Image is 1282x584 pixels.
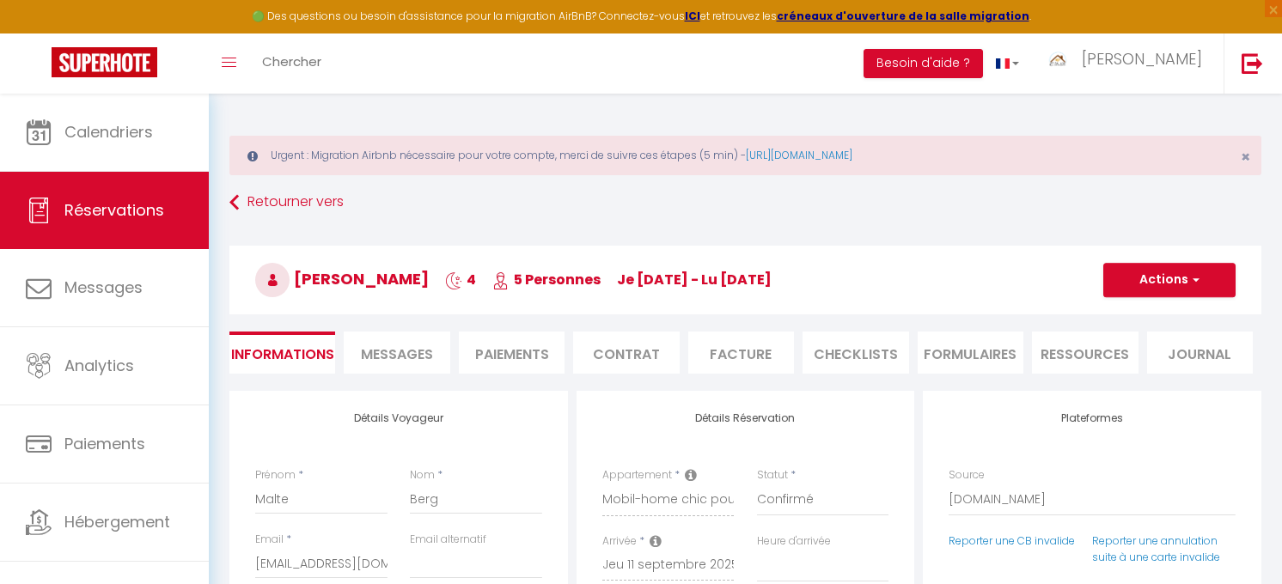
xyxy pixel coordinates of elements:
a: [URL][DOMAIN_NAME] [746,148,852,162]
span: Hébergement [64,511,170,532]
img: Super Booking [52,47,157,77]
span: Messages [64,277,143,298]
a: ... [PERSON_NAME] [1032,33,1224,94]
li: Journal [1147,332,1253,374]
a: Retourner vers [229,187,1261,218]
span: [PERSON_NAME] [255,268,429,289]
span: × [1241,146,1250,167]
h4: Détails Réservation [602,412,889,424]
li: Contrat [573,332,679,374]
img: ... [1045,51,1071,68]
img: logout [1242,52,1263,74]
label: Source [949,467,985,484]
span: 5 Personnes [492,270,601,289]
li: Ressources [1032,332,1138,374]
span: 4 [445,270,476,289]
li: FORMULAIRES [918,332,1023,374]
a: Reporter une annulation suite à une carte invalide [1092,533,1220,564]
label: Appartement [602,467,672,484]
label: Statut [757,467,788,484]
label: Email alternatif [410,532,486,548]
span: Calendriers [64,121,153,143]
a: ICI [685,9,700,23]
span: [PERSON_NAME] [1082,48,1202,70]
div: Urgent : Migration Airbnb nécessaire pour votre compte, merci de suivre ces étapes (5 min) - [229,136,1261,175]
a: créneaux d'ouverture de la salle migration [777,9,1029,23]
span: Chercher [262,52,321,70]
label: Prénom [255,467,296,484]
a: Reporter une CB invalide [949,533,1075,548]
span: Réservations [64,199,164,221]
button: Actions [1103,263,1236,297]
li: Informations [229,332,335,374]
iframe: Chat [1209,507,1269,571]
button: Besoin d'aide ? [864,49,983,78]
button: Close [1241,149,1250,165]
label: Email [255,532,284,548]
span: Paiements [64,433,145,454]
label: Arrivée [602,533,637,550]
h4: Plateformes [949,412,1236,424]
span: Messages [361,344,433,364]
label: Nom [410,467,435,484]
li: CHECKLISTS [803,332,908,374]
li: Facture [688,332,794,374]
label: Heure d'arrivée [757,533,831,550]
li: Paiements [459,332,565,374]
h4: Détails Voyageur [255,412,542,424]
a: Chercher [249,33,334,94]
span: je [DATE] - lu [DATE] [617,270,772,289]
span: Analytics [64,355,134,376]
